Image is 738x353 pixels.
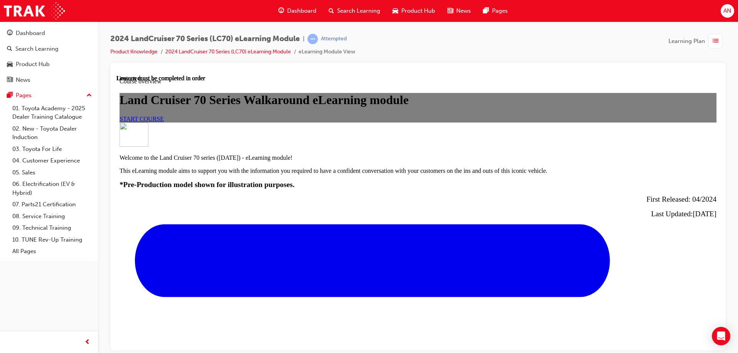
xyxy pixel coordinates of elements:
a: 07. Parts21 Certification [9,199,95,210]
span: car-icon [7,61,13,68]
span: AN [723,7,731,15]
p: This eLearning module aims to support you with the information you required to have a confident c... [3,93,600,99]
span: pages-icon [7,92,13,99]
span: learningRecordVerb_ATTEMPT-icon [307,34,318,44]
div: Pages [16,91,32,100]
a: 01. Toyota Academy - 2025 Dealer Training Catalogue [9,103,95,123]
a: pages-iconPages [477,3,514,19]
span: car-icon [392,6,398,16]
a: 05. Sales [9,167,95,179]
a: 06. Electrification (EV & Hybrid) [9,178,95,199]
a: 2024 LandCruiser 70 Series (LC70) eLearning Module [165,48,291,55]
span: up-icon [86,91,92,101]
a: News [3,73,95,87]
span: Last Updated:[DATE] [535,135,600,143]
span: Search Learning [337,7,380,15]
span: Product Hub [401,7,435,15]
div: Attempted [321,35,347,43]
span: pages-icon [483,6,489,16]
div: Search Learning [15,45,58,53]
a: 08. Service Training [9,210,95,222]
a: 09. Technical Training [9,222,95,234]
span: 2024 LandCruiser 70 Series (LC70) eLearning Module [110,35,300,43]
span: First Released: 04/2024 [530,120,600,128]
a: news-iconNews [441,3,477,19]
a: 03. Toyota For Life [9,143,95,155]
a: Product Knowledge [110,48,158,55]
strong: *Pre-Production model shown for illustration purposes. [3,106,178,114]
img: Trak [4,2,65,20]
a: 04. Customer Experience [9,155,95,167]
button: DashboardSearch LearningProduct HubNews [3,25,95,88]
p: Welcome to the Land Cruiser 70 series ([DATE]) - eLearning module! [3,80,600,86]
span: guage-icon [7,30,13,37]
span: prev-icon [85,338,90,347]
h1: Land Cruiser 70 Series Walkaround eLearning module [3,18,600,32]
span: News [456,7,471,15]
span: Pages [492,7,508,15]
a: All Pages [9,245,95,257]
a: Search Learning [3,42,95,56]
span: search-icon [329,6,334,16]
button: Learning Plan [668,34,726,48]
span: guage-icon [278,6,284,16]
a: Dashboard [3,26,95,40]
span: list-icon [713,36,718,46]
a: 10. TUNE Rev-Up Training [9,234,95,246]
span: news-icon [7,77,13,84]
div: News [16,76,30,85]
a: Product Hub [3,57,95,71]
a: 02. New - Toyota Dealer Induction [9,123,95,143]
div: Dashboard [16,29,45,38]
span: Learning Plan [668,37,705,46]
a: search-iconSearch Learning [322,3,386,19]
button: Pages [3,88,95,103]
div: Product Hub [16,60,50,69]
a: START COURSE [3,41,47,47]
span: search-icon [7,46,12,53]
span: news-icon [447,6,453,16]
a: guage-iconDashboard [272,3,322,19]
button: AN [721,4,734,18]
span: Dashboard [287,7,316,15]
div: Open Intercom Messenger [712,327,730,345]
li: eLearning Module View [299,48,355,56]
a: car-iconProduct Hub [386,3,441,19]
span: | [303,35,304,43]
